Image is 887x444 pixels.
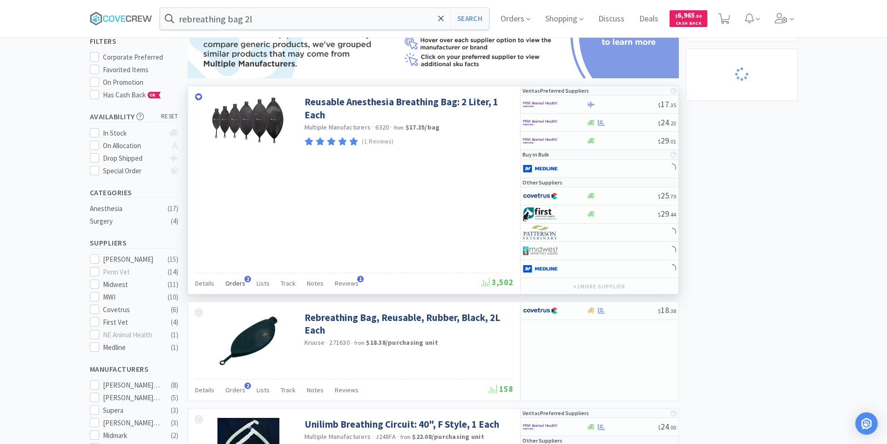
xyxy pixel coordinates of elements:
[450,8,489,29] button: Search
[658,99,676,109] span: 17
[354,340,365,346] span: from
[658,190,676,201] span: 25
[168,279,178,290] div: ( 11 )
[202,96,295,145] img: 94d027916dde4e82933aace665d21e8c_153810.png
[103,64,178,75] div: Favorited Items
[103,329,161,341] div: NE Animal Health
[305,311,511,337] a: Rebreathing Bag, Reusable, Rubber, Black, 2L Each
[523,262,558,276] img: a646391c64b94eb2892348a965bf03f3_134.png
[669,307,676,314] span: . 38
[357,276,364,282] span: 1
[210,311,286,372] img: a783c23f55034ba8ac6d08ffe4fbc322_544652.png
[305,96,511,121] a: Reusable Anesthesia Breathing Bag: 2 Liter, 1 Each
[244,383,251,389] span: 2
[305,418,499,430] a: Unilimb Breathing Circuit: 40", F Style, 1 Each
[307,279,324,287] span: Notes
[103,128,165,139] div: In Stock
[522,178,562,187] p: Other Suppliers
[523,207,558,221] img: 67d67680309e4a0bb49a5ff0391dcc42_6.png
[658,424,661,431] span: $
[855,412,878,435] div: Open Intercom Messenger
[658,211,661,218] span: $
[103,140,165,151] div: On Allocation
[658,208,676,219] span: 29
[307,386,324,394] span: Notes
[658,307,661,314] span: $
[103,392,161,403] div: [PERSON_NAME] Labs
[695,13,702,19] span: . 50
[171,417,178,429] div: ( 3 )
[90,111,178,122] h5: Availability
[195,279,214,287] span: Details
[658,193,661,200] span: $
[168,254,178,265] div: ( 15 )
[669,193,676,200] span: . 70
[375,123,389,131] span: 6320
[522,150,549,159] p: Buy in Bulk
[372,123,374,131] span: ·
[523,225,558,239] img: f5e969b455434c6296c6d81ef179fa71_3.png
[523,189,558,203] img: 77fca1acd8b6420a9015268ca798ef17_1.png
[569,280,630,293] button: +1more supplier
[90,364,178,375] h5: Manufacturers
[161,112,178,122] span: reset
[522,86,589,95] p: Veritas Preferred Suppliers
[481,277,513,287] span: 3,502
[90,203,165,214] div: Anesthesia
[335,279,359,287] span: Reviews
[658,135,676,146] span: 29
[171,317,178,328] div: ( 4 )
[489,383,513,394] span: 158
[225,386,245,394] span: Orders
[244,276,251,282] span: 2
[406,123,440,131] strong: $17.35 / bag
[103,380,161,391] div: [PERSON_NAME][GEOGRAPHIC_DATA]
[366,338,438,347] strong: $18.38 / purchasing unit
[522,409,589,417] p: Veritas Preferred Suppliers
[103,77,178,88] div: On Promotion
[103,304,161,315] div: Covetrus
[103,417,161,429] div: [PERSON_NAME] Laboratories Direct
[397,432,399,441] span: ·
[351,339,353,347] span: ·
[675,13,677,19] span: $
[171,216,178,227] div: ( 4 )
[669,120,676,127] span: . 23
[103,317,161,328] div: First Vet
[103,52,178,63] div: Corporate Preferred
[257,386,270,394] span: Lists
[257,279,270,287] span: Lists
[103,266,161,278] div: Penn Vet
[103,153,165,164] div: Drop Shipped
[669,424,676,431] span: . 00
[103,292,161,303] div: MWI
[103,279,161,290] div: Midwest
[103,165,165,177] div: Special Order
[523,304,558,318] img: 77fca1acd8b6420a9015268ca798ef17_1.png
[168,266,178,278] div: ( 14 )
[658,120,661,127] span: $
[412,432,484,441] strong: $22.08 / purchasing unit
[148,92,157,98] span: CB
[326,339,328,347] span: ·
[658,102,661,109] span: $
[523,134,558,148] img: f6b2451649754179b5b4e0c70c3f7cb0_2.png
[90,216,165,227] div: Surgery
[171,430,178,441] div: ( 2 )
[90,238,178,248] h5: Suppliers
[171,342,178,353] div: ( 1 )
[103,254,161,265] div: [PERSON_NAME]
[168,292,178,303] div: ( 10 )
[658,138,661,145] span: $
[171,304,178,315] div: ( 6 )
[523,420,558,434] img: f6b2451649754179b5b4e0c70c3f7cb0_2.png
[90,187,178,198] h5: Categories
[90,36,178,47] h5: Filters
[670,6,707,31] a: $6,965.50Cash Back
[305,123,371,131] a: Multiple Manufacturers
[400,434,411,440] span: from
[523,162,558,176] img: a646391c64b94eb2892348a965bf03f3_134.png
[103,342,161,353] div: Medline
[305,338,325,347] a: Kruuse
[281,279,296,287] span: Track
